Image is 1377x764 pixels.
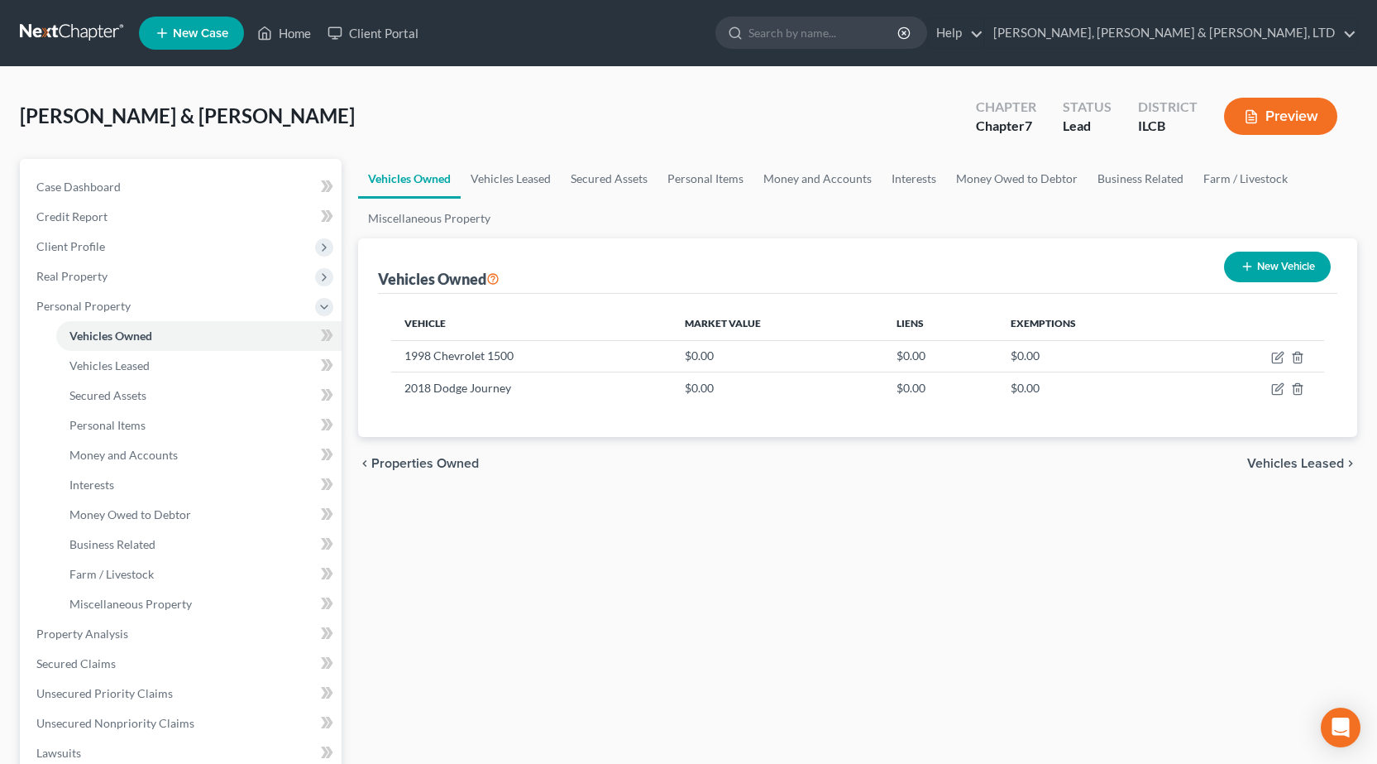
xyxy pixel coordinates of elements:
[753,159,882,199] a: Money and Accounts
[56,411,342,440] a: Personal Items
[883,340,997,372] td: $0.00
[36,627,128,641] span: Property Analysis
[561,159,657,199] a: Secured Assets
[1247,457,1344,470] span: Vehicles Leased
[391,372,672,404] td: 2018 Dodge Journey
[358,457,479,470] button: chevron_left Properties Owned
[997,372,1187,404] td: $0.00
[69,418,146,432] span: Personal Items
[23,172,342,202] a: Case Dashboard
[69,388,146,402] span: Secured Assets
[378,269,500,289] div: Vehicles Owned
[69,448,178,462] span: Money and Accounts
[928,18,983,48] a: Help
[56,560,342,589] a: Farm / Livestock
[36,209,108,223] span: Credit Report
[36,746,81,760] span: Lawsuits
[36,656,116,670] span: Secured Claims
[36,180,121,194] span: Case Dashboard
[748,17,900,48] input: Search by name...
[371,457,479,470] span: Properties Owned
[23,619,342,649] a: Property Analysis
[358,199,500,238] a: Miscellaneous Property
[69,507,191,521] span: Money Owed to Debtor
[1138,98,1198,117] div: District
[173,27,228,40] span: New Case
[358,159,461,199] a: Vehicles Owned
[36,239,105,253] span: Client Profile
[1088,159,1193,199] a: Business Related
[985,18,1356,48] a: [PERSON_NAME], [PERSON_NAME] & [PERSON_NAME], LTD
[461,159,561,199] a: Vehicles Leased
[56,530,342,560] a: Business Related
[69,478,114,492] span: Interests
[358,457,371,470] i: chevron_left
[1193,159,1298,199] a: Farm / Livestock
[1025,118,1032,133] span: 7
[36,716,194,730] span: Unsecured Nonpriority Claims
[56,589,342,619] a: Miscellaneous Property
[976,98,1036,117] div: Chapter
[883,372,997,404] td: $0.00
[1063,117,1112,136] div: Lead
[69,597,192,611] span: Miscellaneous Property
[997,307,1187,340] th: Exemptions
[36,299,131,313] span: Personal Property
[1344,457,1357,470] i: chevron_right
[1063,98,1112,117] div: Status
[249,18,319,48] a: Home
[883,307,997,340] th: Liens
[69,567,154,581] span: Farm / Livestock
[56,500,342,530] a: Money Owed to Debtor
[1224,98,1337,135] button: Preview
[56,321,342,351] a: Vehicles Owned
[69,358,150,372] span: Vehicles Leased
[23,709,342,738] a: Unsecured Nonpriority Claims
[23,679,342,709] a: Unsecured Priority Claims
[997,340,1187,372] td: $0.00
[391,340,672,372] td: 1998 Chevrolet 1500
[20,103,355,127] span: [PERSON_NAME] & [PERSON_NAME]
[23,649,342,679] a: Secured Claims
[672,307,883,340] th: Market Value
[976,117,1036,136] div: Chapter
[69,537,155,551] span: Business Related
[319,18,427,48] a: Client Portal
[1224,252,1331,282] button: New Vehicle
[69,329,152,343] span: Vehicles Owned
[56,470,342,500] a: Interests
[36,686,173,700] span: Unsecured Priority Claims
[1321,708,1360,747] div: Open Intercom Messenger
[657,159,753,199] a: Personal Items
[672,372,883,404] td: $0.00
[56,351,342,381] a: Vehicles Leased
[882,159,946,199] a: Interests
[36,269,108,283] span: Real Property
[1247,457,1357,470] button: Vehicles Leased chevron_right
[23,202,342,232] a: Credit Report
[56,440,342,470] a: Money and Accounts
[391,307,672,340] th: Vehicle
[946,159,1088,199] a: Money Owed to Debtor
[672,340,883,372] td: $0.00
[1138,117,1198,136] div: ILCB
[56,381,342,411] a: Secured Assets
